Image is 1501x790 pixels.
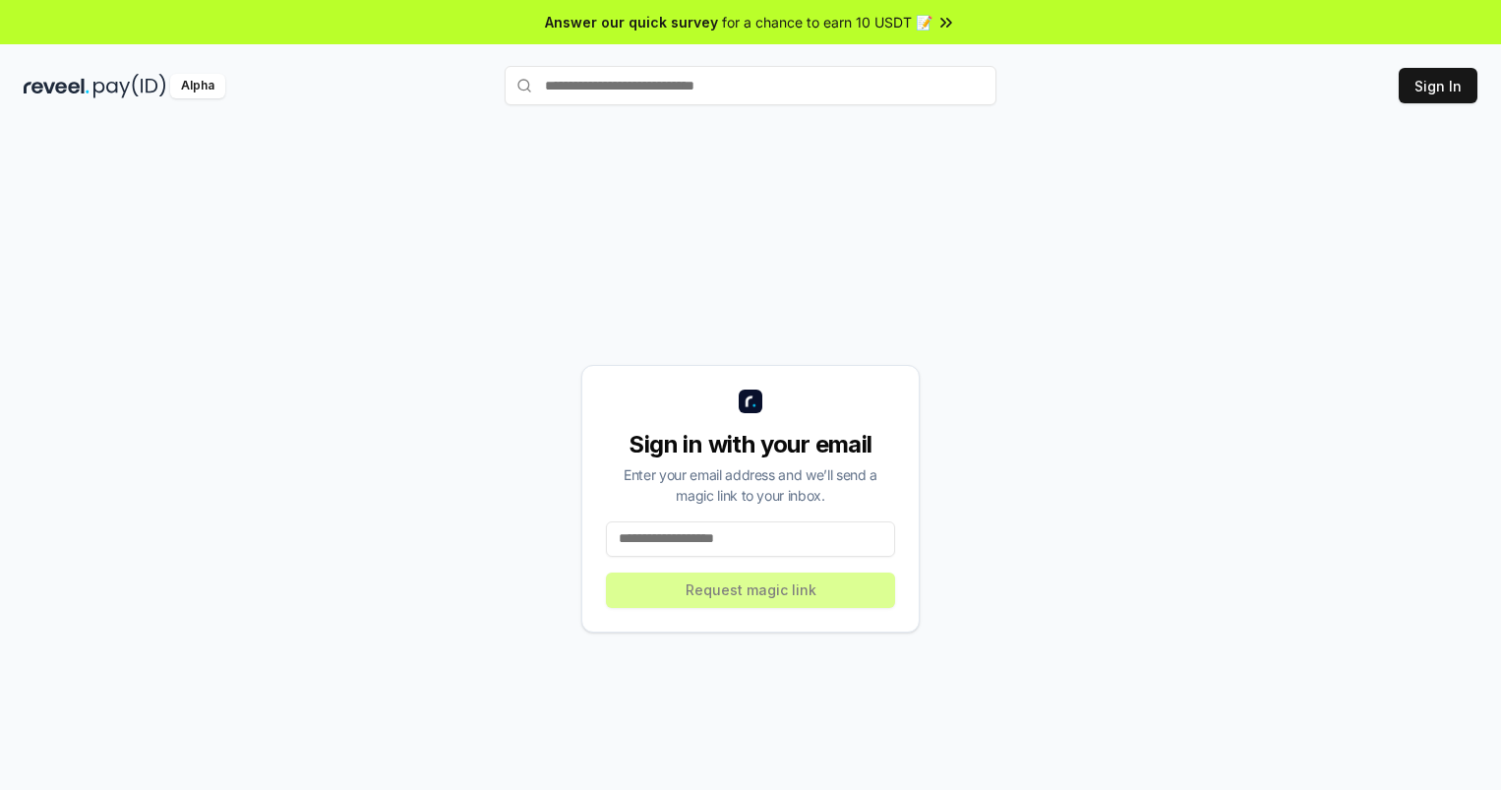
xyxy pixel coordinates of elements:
span: Answer our quick survey [545,12,718,32]
img: logo_small [739,390,762,413]
button: Sign In [1399,68,1477,103]
div: Sign in with your email [606,429,895,460]
img: pay_id [93,74,166,98]
span: for a chance to earn 10 USDT 📝 [722,12,932,32]
div: Alpha [170,74,225,98]
div: Enter your email address and we’ll send a magic link to your inbox. [606,464,895,506]
img: reveel_dark [24,74,90,98]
